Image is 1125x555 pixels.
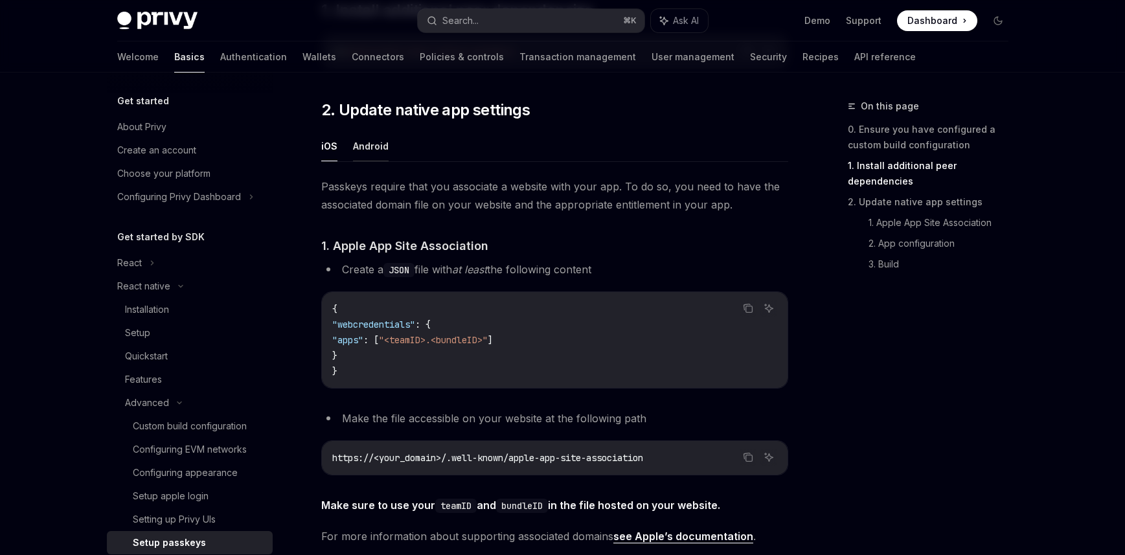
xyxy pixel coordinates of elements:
span: For more information about supporting associated domains . [321,527,788,545]
span: ⌘ K [623,16,637,26]
button: iOS [321,131,337,161]
em: at least [452,263,487,276]
span: 1. Apple App Site Association [321,237,488,255]
span: 2. Update native app settings [321,100,530,120]
a: Setup apple login [107,484,273,508]
button: Toggle dark mode [988,10,1008,31]
button: Search...⌘K [418,9,644,32]
li: Create a file with the following content [321,260,788,278]
a: 1. Install additional peer dependencies [848,155,1019,192]
div: Choose your platform [117,166,210,181]
a: Wallets [302,41,336,73]
span: "apps" [332,334,363,346]
a: Transaction management [519,41,636,73]
a: Authentication [220,41,287,73]
a: Setup [107,321,273,345]
a: 2. Update native app settings [848,192,1019,212]
div: Advanced [125,395,169,411]
span: : { [415,319,431,330]
div: Installation [125,302,169,317]
code: JSON [383,263,415,277]
button: Ask AI [760,300,777,317]
li: Make the file accessible on your website at the following path [321,409,788,427]
span: { [332,303,337,315]
a: 1. Apple App Site Association [869,212,1019,233]
button: Copy the contents from the code block [740,449,756,466]
a: 0. Ensure you have configured a custom build configuration [848,119,1019,155]
a: Policies & controls [420,41,504,73]
a: About Privy [107,115,273,139]
span: } [332,350,337,361]
span: } [332,365,337,377]
span: "webcredentials" [332,319,415,330]
strong: Make sure to use your and in the file hosted on your website. [321,499,720,512]
div: Configuring appearance [133,465,238,481]
a: 3. Build [869,254,1019,275]
a: Installation [107,298,273,321]
h5: Get started by SDK [117,229,205,245]
a: Features [107,368,273,391]
a: Setup passkeys [107,531,273,554]
span: On this page [861,98,919,114]
span: Passkeys require that you associate a website with your app. To do so, you need to have the assoc... [321,177,788,214]
a: API reference [854,41,916,73]
button: Ask AI [651,9,708,32]
div: About Privy [117,119,166,135]
div: Setup apple login [133,488,209,504]
a: Dashboard [897,10,977,31]
a: Welcome [117,41,159,73]
a: see Apple’s documentation [613,530,753,543]
a: Support [846,14,881,27]
a: Choose your platform [107,162,273,185]
a: Recipes [802,41,839,73]
code: teamID [435,499,477,513]
div: Configuring EVM networks [133,442,247,457]
h5: Get started [117,93,169,109]
div: Search... [442,13,479,28]
a: Setting up Privy UIs [107,508,273,531]
span: https://<your_domain>/.well-known/apple-app-site-association [332,452,643,464]
div: Custom build configuration [133,418,247,434]
a: Security [750,41,787,73]
a: Create an account [107,139,273,162]
a: Custom build configuration [107,414,273,438]
div: Configuring Privy Dashboard [117,189,241,205]
img: dark logo [117,12,198,30]
a: Basics [174,41,205,73]
div: Features [125,372,162,387]
span: : [ [363,334,379,346]
span: "<teamID>.<bundleID>" [379,334,488,346]
button: Ask AI [760,449,777,466]
a: User management [652,41,734,73]
a: 2. App configuration [869,233,1019,254]
a: Connectors [352,41,404,73]
div: Setup [125,325,150,341]
div: React [117,255,142,271]
a: Configuring appearance [107,461,273,484]
span: ] [488,334,493,346]
span: Ask AI [673,14,699,27]
a: Quickstart [107,345,273,368]
button: Android [353,131,389,161]
span: Dashboard [907,14,957,27]
code: bundleID [496,499,548,513]
div: Setting up Privy UIs [133,512,216,527]
button: Copy the contents from the code block [740,300,756,317]
a: Configuring EVM networks [107,438,273,461]
div: Create an account [117,142,196,158]
a: Demo [804,14,830,27]
div: React native [117,278,170,294]
div: Quickstart [125,348,168,364]
div: Setup passkeys [133,535,206,550]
